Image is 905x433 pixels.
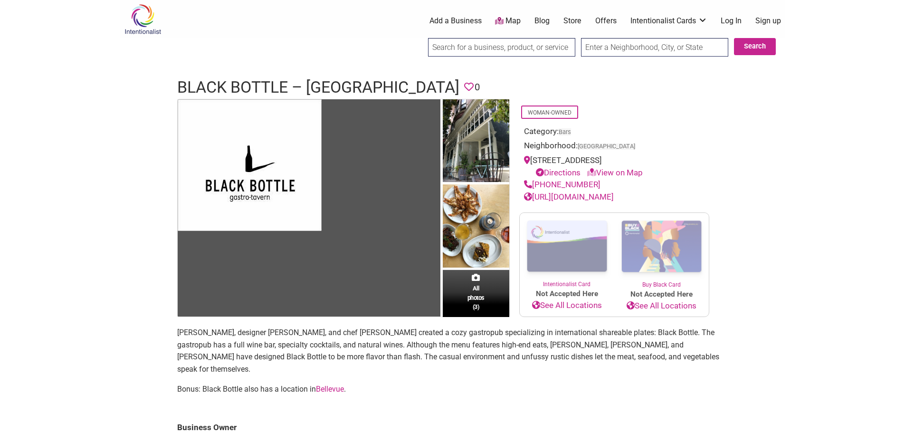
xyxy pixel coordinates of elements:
[721,16,742,26] a: Log In
[177,383,728,395] p: Bonus: Black Bottle also has a location in .
[524,180,600,189] a: [PHONE_NUMBER]
[524,125,705,140] div: Category:
[559,128,571,135] a: Bars
[520,299,614,312] a: See All Locations
[495,16,521,27] a: Map
[443,184,509,270] img: Black Bottle
[443,99,509,185] img: Black Bottle
[578,144,635,150] span: [GEOGRAPHIC_DATA]
[429,16,482,26] a: Add a Business
[524,192,614,202] a: [URL][DOMAIN_NAME]
[524,140,705,154] div: Neighborhood:
[536,168,581,177] a: Directions
[524,154,705,179] div: [STREET_ADDRESS]
[563,16,581,26] a: Store
[528,109,572,116] a: Woman-Owned
[177,327,728,375] p: [PERSON_NAME], designer [PERSON_NAME], and chef [PERSON_NAME] created a cozy gastropub specializi...
[520,289,614,299] span: Not Accepted Here
[614,300,709,312] a: See All Locations
[614,213,709,280] img: Buy Black Card
[587,168,643,177] a: View on Map
[595,16,617,26] a: Offers
[630,16,707,26] a: Intentionalist Cards
[614,213,709,289] a: Buy Black Card
[734,38,776,55] button: Search
[467,284,485,311] span: All photos (3)
[475,80,480,95] span: 0
[614,289,709,300] span: Not Accepted Here
[520,213,614,289] a: Intentionalist Card
[520,213,614,280] img: Intentionalist Card
[534,16,550,26] a: Blog
[316,385,344,394] a: Bellevue
[755,16,781,26] a: Sign up
[581,38,728,57] input: Enter a Neighborhood, City, or State
[177,76,459,99] h1: Black Bottle – [GEOGRAPHIC_DATA]
[428,38,575,57] input: Search for a business, product, or service
[178,99,322,231] img: Black Bottle
[120,4,165,35] img: Intentionalist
